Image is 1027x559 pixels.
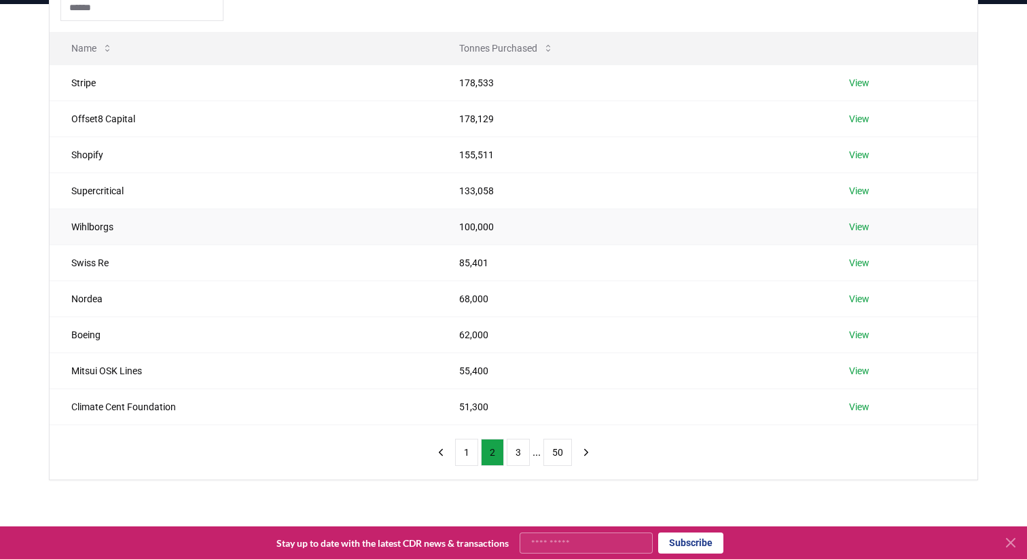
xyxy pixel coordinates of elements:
[849,400,869,414] a: View
[50,65,437,101] td: Stripe
[507,439,530,466] button: 3
[533,444,541,461] li: ...
[849,256,869,270] a: View
[849,76,869,90] a: View
[543,439,572,466] button: 50
[437,281,827,317] td: 68,000
[849,148,869,162] a: View
[849,292,869,306] a: View
[50,137,437,173] td: Shopify
[50,317,437,353] td: Boeing
[437,137,827,173] td: 155,511
[437,65,827,101] td: 178,533
[849,184,869,198] a: View
[575,439,598,466] button: next page
[437,317,827,353] td: 62,000
[50,101,437,137] td: Offset8 Capital
[455,439,478,466] button: 1
[50,281,437,317] td: Nordea
[437,389,827,425] td: 51,300
[849,328,869,342] a: View
[481,439,504,466] button: 2
[50,209,437,245] td: Wihlborgs
[429,439,452,466] button: previous page
[437,101,827,137] td: 178,129
[849,220,869,234] a: View
[50,245,437,281] td: Swiss Re
[437,245,827,281] td: 85,401
[437,173,827,209] td: 133,058
[448,35,564,62] button: Tonnes Purchased
[849,112,869,126] a: View
[60,35,124,62] button: Name
[849,364,869,378] a: View
[50,389,437,425] td: Climate Cent Foundation
[437,209,827,245] td: 100,000
[50,173,437,209] td: Supercritical
[50,353,437,389] td: Mitsui OSK Lines
[437,353,827,389] td: 55,400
